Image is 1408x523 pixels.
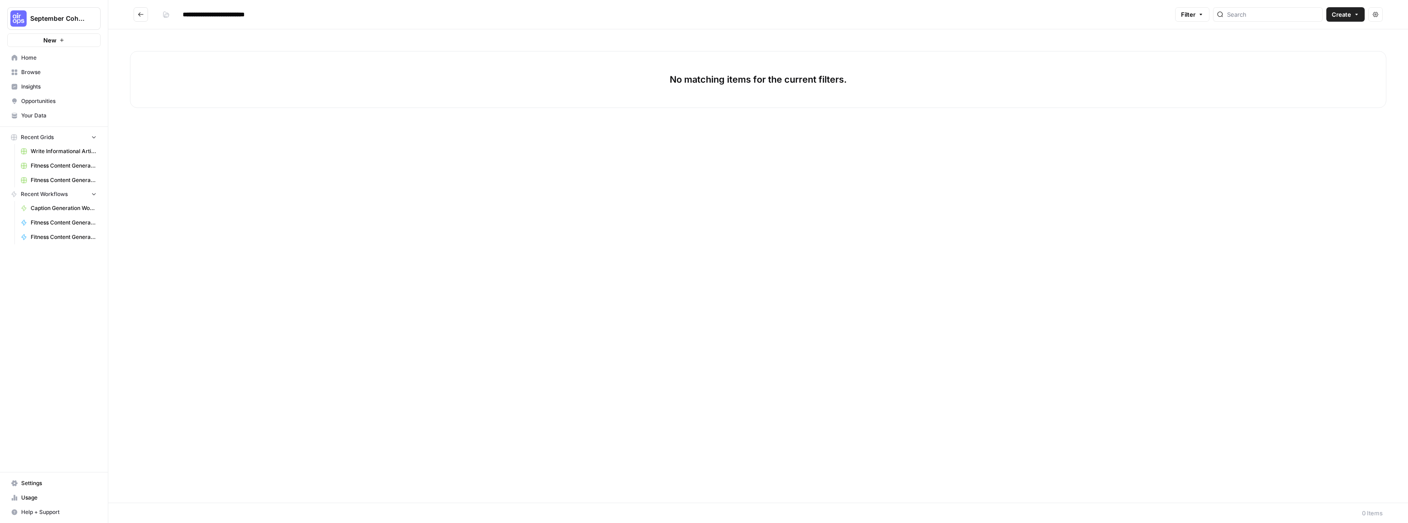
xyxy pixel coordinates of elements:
span: Caption Generation Workflow Sample [31,204,97,212]
span: Filter [1181,10,1195,19]
a: Write Informational Article [17,144,101,159]
a: Settings [7,476,101,490]
a: Your Data [7,108,101,123]
span: Insights [21,83,97,91]
a: Caption Generation Workflow Sample [17,201,101,215]
span: Opportunities [21,97,97,105]
span: Fitness Content Generator ([PERSON_NAME]) [31,219,97,227]
a: Usage [7,490,101,505]
p: No matching items for the current filters. [670,73,847,86]
span: Home [21,54,97,62]
a: Fitness Content Generator [17,230,101,244]
a: Opportunities [7,94,101,108]
button: New [7,33,101,47]
img: September Cohort Logo [10,10,27,27]
a: Home [7,51,101,65]
span: Fitness Content Generator Grid (1) [31,176,97,184]
span: Write Informational Article [31,147,97,155]
span: Your Data [21,112,97,120]
span: Create [1332,10,1351,19]
button: Workspace: September Cohort [7,7,101,30]
span: Usage [21,494,97,502]
span: Settings [21,479,97,487]
span: New [43,36,56,45]
input: Search [1227,10,1319,19]
span: Fitness Content Generator Grid [31,162,97,170]
button: Help + Support [7,505,101,519]
span: Recent Grids [21,133,54,141]
button: Recent Workflows [7,187,101,201]
span: Browse [21,68,97,76]
button: Create [1326,7,1365,22]
span: Recent Workflows [21,190,68,198]
a: Browse [7,65,101,79]
button: Go back [134,7,148,22]
a: Fitness Content Generator Grid [17,159,101,173]
a: Insights [7,79,101,94]
a: Fitness Content Generator Grid (1) [17,173,101,187]
button: Recent Grids [7,131,101,144]
span: Fitness Content Generator [31,233,97,241]
span: Help + Support [21,508,97,516]
div: 0 Items [1362,509,1383,518]
button: Filter [1175,7,1209,22]
a: Fitness Content Generator ([PERSON_NAME]) [17,215,101,230]
span: September Cohort [30,14,85,23]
